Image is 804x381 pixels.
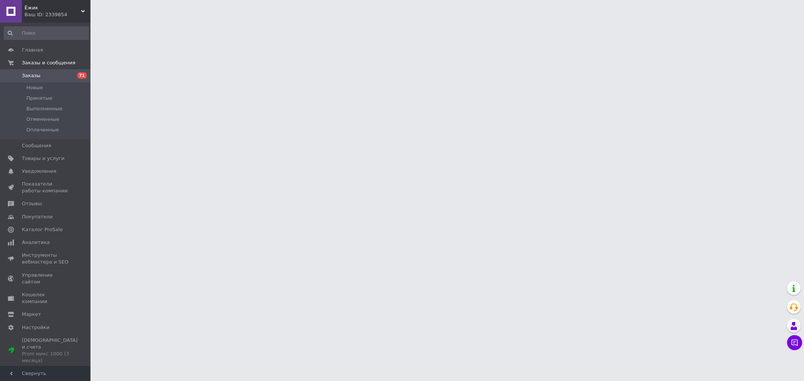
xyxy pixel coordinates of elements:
span: Управление сайтом [22,272,70,285]
span: Товары и услуги [22,155,64,162]
span: Принятые [26,95,52,102]
span: 71 [77,72,87,79]
input: Поиск [4,26,89,40]
span: Маркет [22,311,41,318]
span: Оплаченные [26,126,59,133]
span: Уведомления [22,168,56,175]
span: Ёжик [25,5,81,11]
span: Отзывы [22,200,42,207]
span: Заказы и сообщения [22,59,75,66]
span: Сообщения [22,142,51,149]
span: Аналитика [22,239,50,246]
span: Заказы [22,72,40,79]
span: Покупатели [22,213,53,220]
span: Каталог ProSale [22,226,63,233]
div: Ваш ID: 2339854 [25,11,90,18]
span: Отмененные [26,116,59,123]
span: [DEMOGRAPHIC_DATA] и счета [22,337,78,364]
span: Главная [22,47,43,53]
span: Кошелек компании [22,291,70,305]
span: Новые [26,84,43,91]
span: Показатели работы компании [22,181,70,194]
div: Prom микс 1000 (3 месяца) [22,351,78,364]
button: Чат с покупателем [787,335,802,350]
span: Выполненные [26,105,63,112]
span: Настройки [22,324,49,331]
span: Инструменты вебмастера и SEO [22,252,70,265]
